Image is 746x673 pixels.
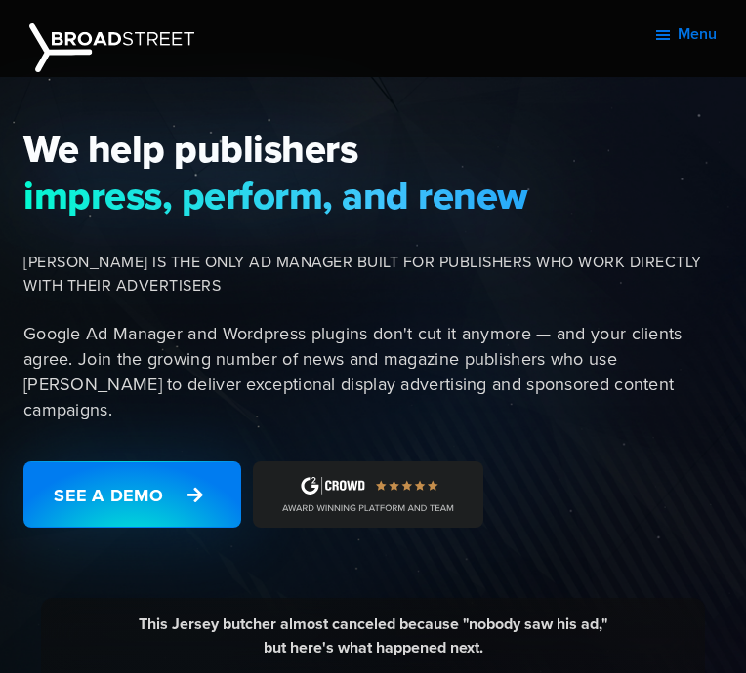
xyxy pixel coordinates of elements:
[23,126,734,173] span: We help publishers
[23,251,734,297] span: [PERSON_NAME] IS THE ONLY AD MANAGER BUILT FOR PUBLISHERS WHO WORK DIRECTLY WITH THEIR ADVERTISERS
[653,10,717,59] button: Menu
[23,461,241,528] a: See a Demo
[23,173,734,219] span: impress, perform, and renew
[23,321,734,422] p: Google Ad Manager and Wordpress plugins don't cut it anymore — and your clients agree. Join the g...
[29,23,194,72] img: Broadstreet | The Ad Manager for Small Publishers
